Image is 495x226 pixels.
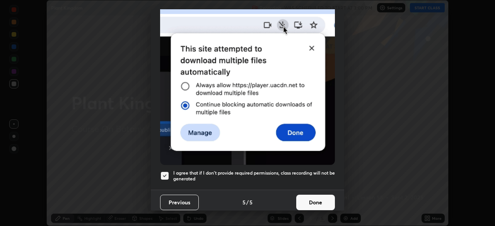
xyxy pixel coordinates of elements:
h4: 5 [249,198,253,206]
h4: / [246,198,249,206]
h5: I agree that if I don't provide required permissions, class recording will not be generated [173,170,335,182]
button: Done [296,195,335,210]
h4: 5 [242,198,246,206]
button: Previous [160,195,199,210]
